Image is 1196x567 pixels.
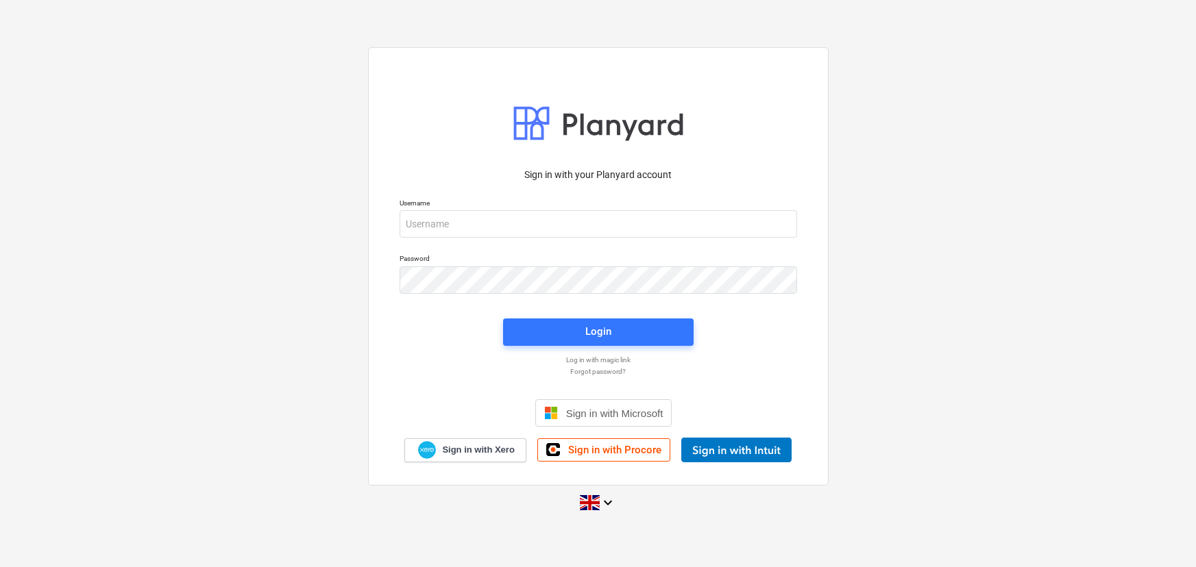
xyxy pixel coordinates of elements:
p: Sign in with your Planyard account [400,168,797,182]
button: Login [503,318,694,346]
p: Username [400,199,797,210]
img: Xero logo [418,441,436,459]
input: Username [400,210,797,238]
a: Log in with magic link [393,355,804,364]
a: Forgot password? [393,367,804,376]
span: Sign in with Microsoft [566,407,663,419]
span: Sign in with Xero [442,444,514,456]
img: Microsoft logo [544,406,558,420]
span: Sign in with Procore [568,444,661,456]
a: Sign in with Xero [404,438,526,462]
div: Login [585,323,611,340]
i: keyboard_arrow_down [600,494,616,511]
p: Password [400,254,797,266]
a: Sign in with Procore [537,438,670,462]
